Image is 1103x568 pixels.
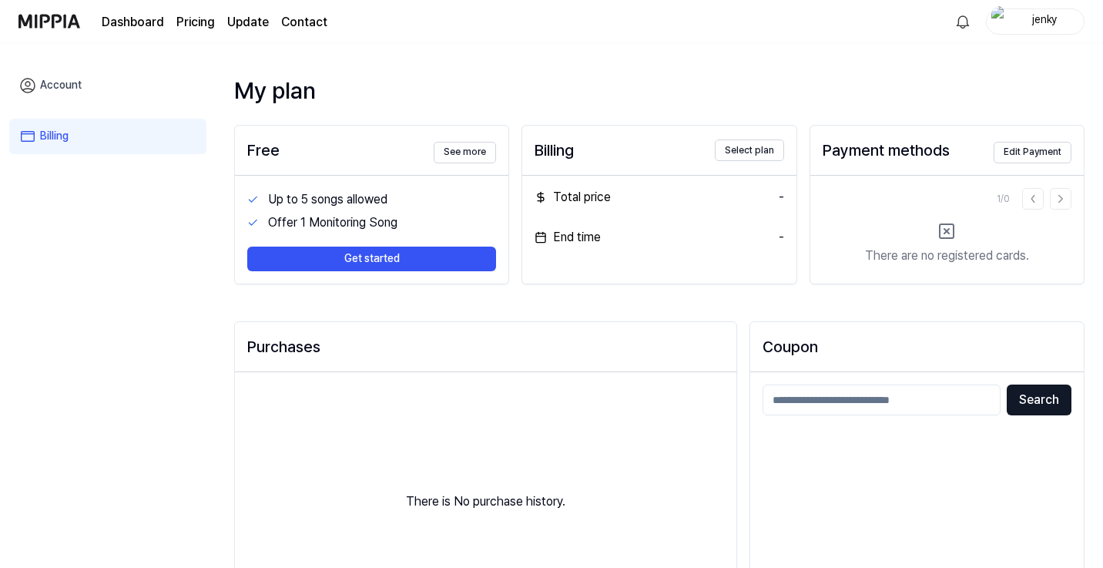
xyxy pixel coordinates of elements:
[823,138,950,163] div: Payment methods
[535,188,611,207] div: Total price
[268,190,497,209] div: Up to 5 songs allowed
[434,137,496,163] a: See more
[865,247,1029,265] div: There are no registered cards.
[247,247,496,271] button: Get started
[227,13,269,32] a: Update
[247,334,724,359] div: Purchases
[434,142,496,163] button: See more
[763,334,1071,359] h2: Coupon
[102,13,164,32] a: Dashboard
[247,234,496,271] a: Get started
[268,213,497,232] div: Offer 1 Monitoring Song
[281,13,327,32] a: Contact
[247,138,280,163] div: Free
[1007,385,1071,415] button: Search
[991,6,1010,37] img: profile
[986,8,1085,35] button: profilejenky
[954,12,972,31] img: 알림
[1014,12,1075,29] div: jenky
[9,68,206,103] a: Account
[997,193,1010,206] div: 1 / 0
[994,142,1071,163] button: Edit Payment
[9,119,206,154] a: Billing
[779,188,784,207] div: -
[234,74,1085,106] div: My plan
[535,138,574,163] div: Billing
[994,137,1071,163] a: Edit Payment
[779,228,784,247] div: -
[715,139,784,161] button: Select plan
[176,13,215,32] a: Pricing
[535,228,601,247] div: End time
